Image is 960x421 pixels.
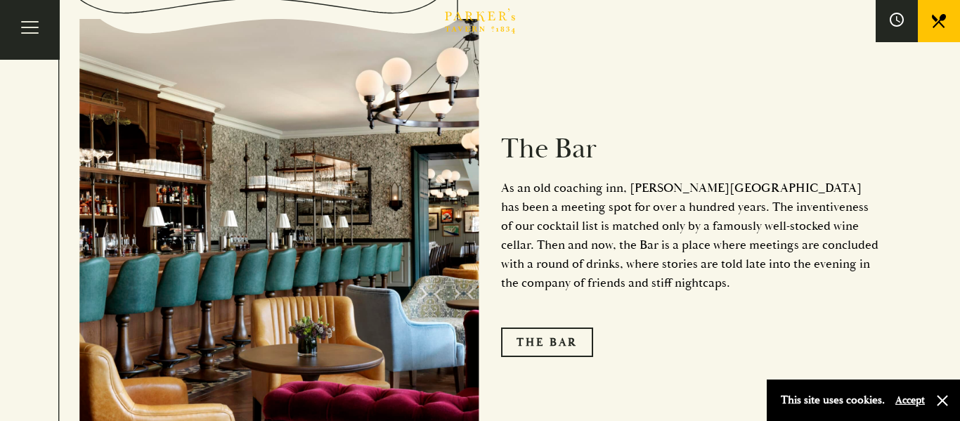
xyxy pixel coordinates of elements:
[935,394,949,408] button: Close and accept
[501,132,881,166] h2: The Bar
[781,390,885,410] p: This site uses cookies.
[501,328,593,357] a: The Bar
[895,394,925,407] button: Accept
[501,179,881,292] p: As an old coaching inn, [PERSON_NAME][GEOGRAPHIC_DATA] has been a meeting spot for over a hundred...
